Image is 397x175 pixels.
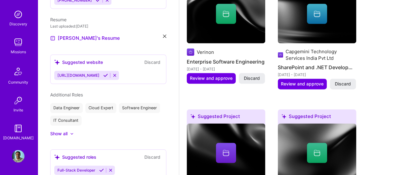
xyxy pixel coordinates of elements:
img: Community [11,64,26,79]
i: icon SuggestedTeams [282,114,286,119]
a: [PERSON_NAME]'s Resume [50,34,120,42]
div: [DATE] - [DATE] [278,71,356,78]
i: icon Close [163,34,166,38]
img: discovery [12,8,24,21]
img: Company logo [187,48,194,56]
img: teamwork [12,36,24,49]
i: Reject [108,168,113,172]
div: [DOMAIN_NAME] [3,135,34,141]
span: Review and approve [281,81,324,87]
div: Capgemini Technology Services India Pvt Ltd [286,48,356,61]
div: [DATE] - [DATE] [187,66,265,72]
i: icon SuggestedTeams [190,114,195,119]
div: Community [8,79,28,85]
div: Data Engineer [50,103,83,113]
div: Cloud Expert [85,103,116,113]
span: Additional Roles [50,92,83,97]
h4: Enterprise Software Engineering [187,58,265,66]
img: Company logo [278,51,283,59]
button: Discard [142,59,162,66]
img: Resume [50,36,55,41]
div: Missions [11,49,26,55]
i: icon SuggestedTeams [54,154,60,160]
div: Last uploaded: [DATE] [50,23,166,29]
div: Software Engineer [119,103,160,113]
div: Invite [13,107,23,113]
img: guide book [12,122,24,135]
div: Suggested website [54,59,103,65]
div: Suggested roles [54,154,96,160]
button: Discard [142,153,162,161]
span: [URL][DOMAIN_NAME] [57,73,99,78]
i: icon SuggestedTeams [54,59,60,65]
i: Accept [99,168,104,172]
div: Suggested Project [278,109,356,126]
span: Discard [244,75,260,81]
button: Discard [330,79,356,89]
i: Reject [112,73,117,78]
div: Suggested Project [187,109,265,126]
span: Full-Stack Developer [57,168,95,172]
h4: SharePoint and .NET Development [278,63,356,71]
button: Discard [239,73,265,84]
div: Show all [50,131,67,137]
div: Discovery [9,21,27,27]
span: Discard [335,81,351,87]
div: Verinon [197,49,214,55]
button: Review and approve [187,73,236,84]
a: User Avatar [10,150,26,162]
button: Review and approve [278,79,327,89]
img: User Avatar [12,150,24,162]
img: Invite [12,94,24,107]
span: Resume [50,17,67,22]
i: Accept [103,73,108,78]
span: Review and approve [190,75,233,81]
div: IT Consultant [50,116,82,126]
